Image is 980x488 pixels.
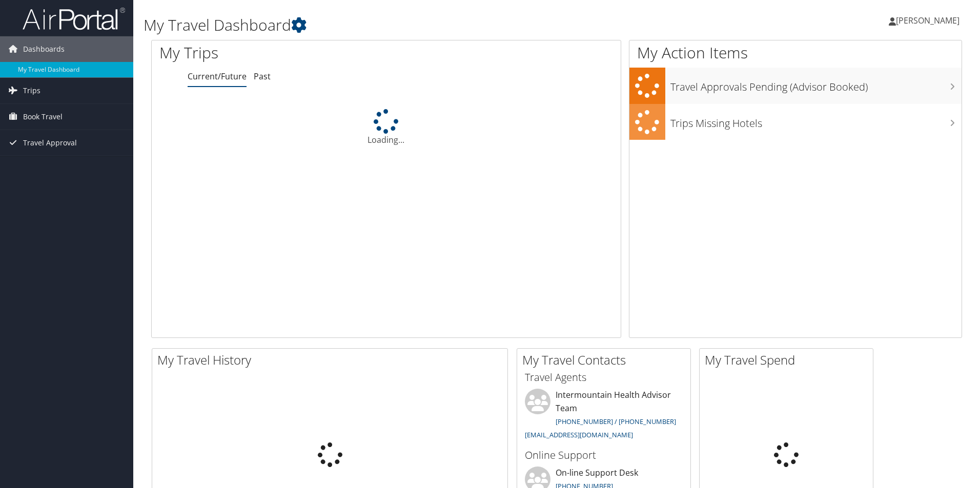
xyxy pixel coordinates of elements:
[23,7,125,31] img: airportal-logo.png
[152,109,621,146] div: Loading...
[159,42,418,63] h1: My Trips
[705,351,873,369] h2: My Travel Spend
[525,430,633,439] a: [EMAIL_ADDRESS][DOMAIN_NAME]
[525,370,683,385] h3: Travel Agents
[254,71,271,82] a: Past
[23,78,40,103] span: Trips
[520,389,688,443] li: Intermountain Health Advisor Team
[144,14,695,36] h1: My Travel Dashboard
[896,15,959,26] span: [PERSON_NAME]
[23,130,77,156] span: Travel Approval
[525,448,683,462] h3: Online Support
[670,111,962,131] h3: Trips Missing Hotels
[23,36,65,62] span: Dashboards
[157,351,507,369] h2: My Travel History
[23,104,63,130] span: Book Travel
[629,42,962,63] h1: My Action Items
[522,351,690,369] h2: My Travel Contacts
[889,5,970,36] a: [PERSON_NAME]
[629,68,962,104] a: Travel Approvals Pending (Advisor Booked)
[629,104,962,140] a: Trips Missing Hotels
[556,417,676,426] a: [PHONE_NUMBER] / [PHONE_NUMBER]
[188,71,247,82] a: Current/Future
[670,75,962,94] h3: Travel Approvals Pending (Advisor Booked)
